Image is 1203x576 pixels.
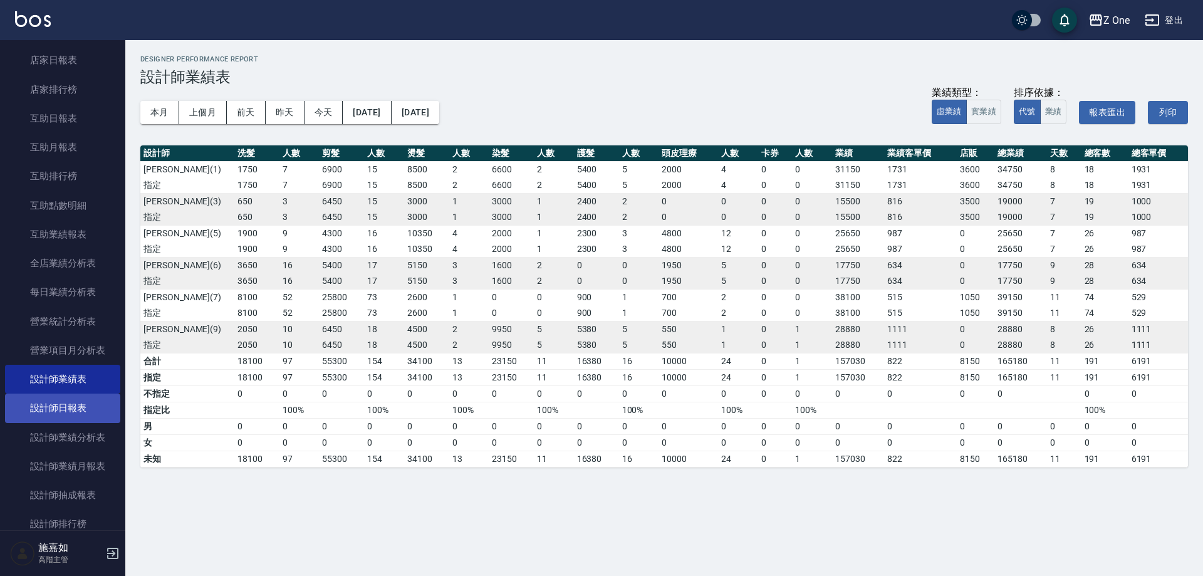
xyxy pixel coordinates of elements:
[758,241,793,258] td: 0
[319,161,364,177] td: 6900
[574,145,619,162] th: 護髮
[957,161,995,177] td: 3600
[5,220,120,249] a: 互助業績報表
[449,273,489,290] td: 3
[392,101,439,124] button: [DATE]
[534,209,573,226] td: 1
[5,336,120,365] a: 營業項目月分析表
[279,161,319,177] td: 7
[659,193,718,209] td: 0
[619,209,659,226] td: 2
[957,273,995,290] td: 0
[5,452,120,481] a: 設計師業績月報表
[227,101,266,124] button: 前天
[718,257,758,273] td: 5
[758,257,793,273] td: 0
[364,289,404,305] td: 73
[792,241,831,258] td: 0
[5,394,120,422] a: 設計師日報表
[279,289,319,305] td: 52
[1081,273,1128,290] td: 28
[792,145,831,162] th: 人數
[994,257,1046,273] td: 17750
[15,11,51,27] img: Logo
[718,289,758,305] td: 2
[1128,241,1188,258] td: 987
[884,257,956,273] td: 634
[832,177,884,194] td: 31150
[792,305,831,322] td: 0
[319,177,364,194] td: 6900
[792,289,831,305] td: 0
[574,273,619,290] td: 0
[38,542,102,554] h5: 施嘉如
[364,321,404,337] td: 18
[5,423,120,452] a: 設計師業績分析表
[1014,100,1041,124] button: 代號
[279,177,319,194] td: 7
[1052,8,1077,33] button: save
[534,225,573,241] td: 1
[5,307,120,336] a: 營業統計分析表
[319,289,364,305] td: 25800
[1079,101,1135,124] button: 報表匯出
[718,241,758,258] td: 12
[659,305,718,322] td: 700
[994,161,1046,177] td: 34750
[1128,193,1188,209] td: 1000
[718,193,758,209] td: 0
[140,55,1188,63] h2: Designer Performance Report
[319,225,364,241] td: 4300
[140,145,1188,468] table: a dense table
[489,241,534,258] td: 2000
[234,209,279,226] td: 650
[832,241,884,258] td: 25650
[792,209,831,226] td: 0
[1128,177,1188,194] td: 1931
[5,249,120,278] a: 全店業績分析表
[718,225,758,241] td: 12
[234,289,279,305] td: 8100
[279,241,319,258] td: 9
[619,273,659,290] td: 0
[994,193,1046,209] td: 19000
[449,257,489,273] td: 3
[534,273,573,290] td: 2
[140,305,234,322] td: 指定
[5,191,120,220] a: 互助點數明細
[5,46,120,75] a: 店家日報表
[1047,305,1081,322] td: 11
[179,101,227,124] button: 上個月
[957,209,995,226] td: 3500
[758,177,793,194] td: 0
[140,68,1188,86] h3: 設計師業績表
[758,145,793,162] th: 卡券
[994,241,1046,258] td: 25650
[832,193,884,209] td: 15500
[718,305,758,322] td: 2
[266,101,305,124] button: 昨天
[792,321,831,337] td: 1
[957,289,995,305] td: 1050
[140,257,234,273] td: [PERSON_NAME](6)
[1081,225,1128,241] td: 26
[140,241,234,258] td: 指定
[718,321,758,337] td: 1
[994,289,1046,305] td: 39150
[234,273,279,290] td: 3650
[832,289,884,305] td: 38100
[718,273,758,290] td: 5
[884,241,956,258] td: 987
[994,225,1046,241] td: 25650
[574,289,619,305] td: 900
[319,241,364,258] td: 4300
[534,193,573,209] td: 1
[140,145,234,162] th: 設計師
[140,321,234,337] td: [PERSON_NAME](9)
[957,145,995,162] th: 店販
[404,161,449,177] td: 8500
[38,554,102,565] p: 高階主管
[364,241,404,258] td: 16
[1047,273,1081,290] td: 9
[1047,209,1081,226] td: 7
